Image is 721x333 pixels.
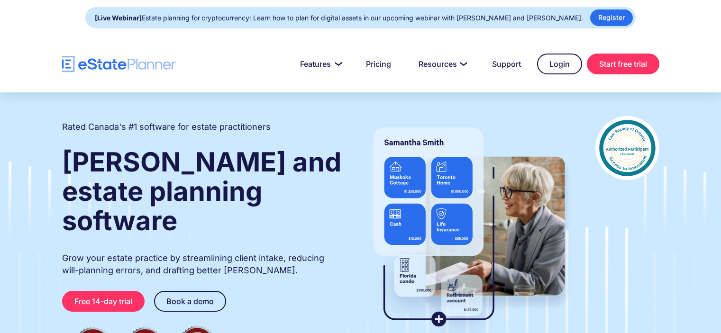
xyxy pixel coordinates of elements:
[154,291,226,312] a: Book a demo
[62,56,176,72] a: home
[407,54,476,73] a: Resources
[590,9,633,26] a: Register
[289,54,350,73] a: Features
[355,54,402,73] a: Pricing
[587,54,659,74] a: Start free trial
[95,14,142,22] strong: [Live Webinar]
[62,121,271,133] h2: Rated Canada's #1 software for estate practitioners
[62,252,343,277] p: Grow your estate practice by streamlining client intake, reducing will-planning errors, and draft...
[95,11,583,25] div: Estate planning for cryptocurrency: Learn how to plan for digital assets in our upcoming webinar ...
[62,291,145,312] a: Free 14-day trial
[481,54,532,73] a: Support
[62,146,341,237] strong: [PERSON_NAME] and estate planning software
[537,54,582,74] a: Login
